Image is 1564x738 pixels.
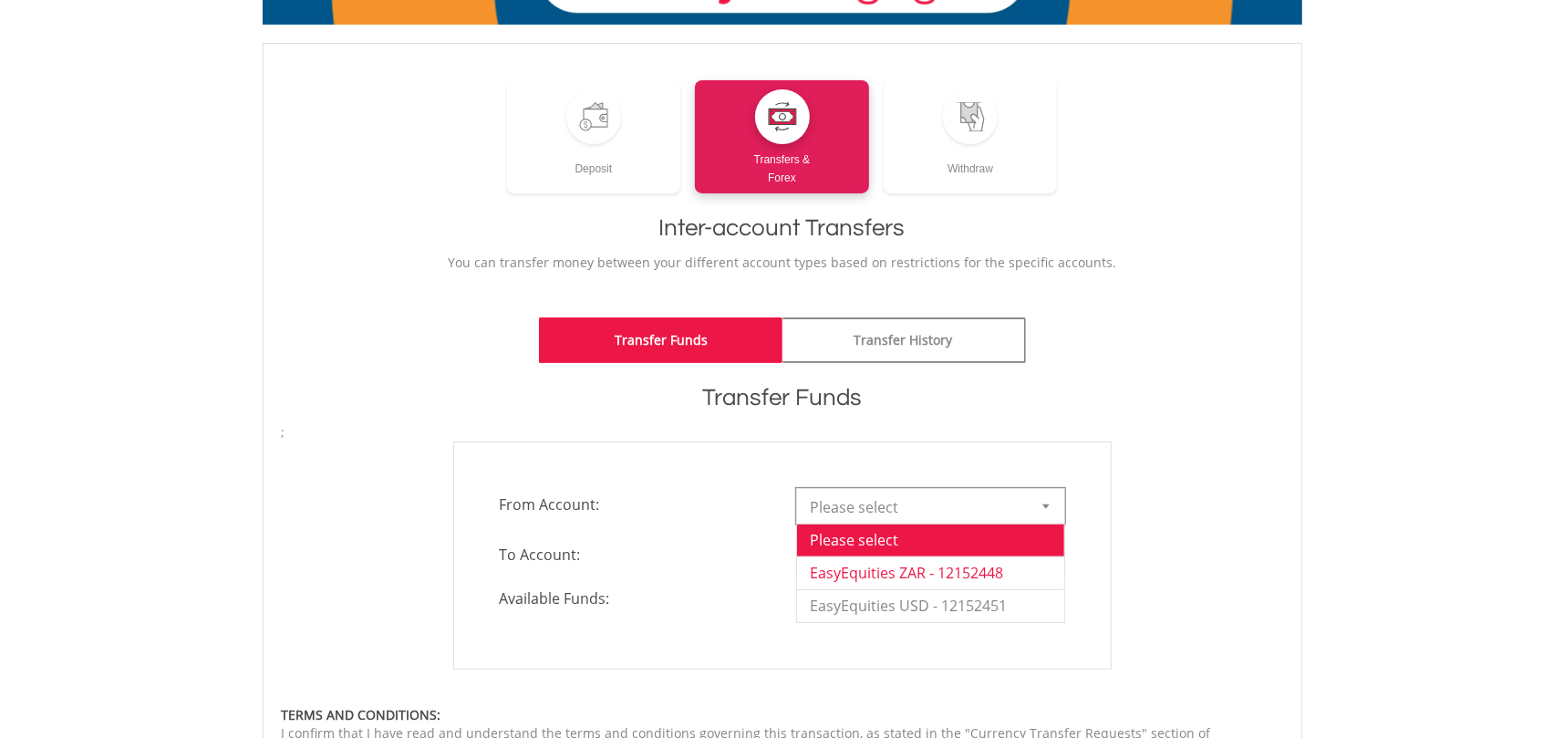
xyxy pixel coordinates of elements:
a: Transfer History [782,317,1026,363]
span: From Account: [486,488,782,521]
div: Withdraw [884,144,1058,178]
div: Deposit [507,144,681,178]
li: EasyEquities ZAR - 12152448 [797,556,1064,589]
span: Please select [811,489,1023,525]
li: EasyEquities USD - 12152451 [797,589,1064,622]
a: Deposit [507,80,681,193]
a: Withdraw [884,80,1058,193]
p: You can transfer money between your different account types based on restrictions for the specifi... [282,254,1283,272]
h1: Transfer Funds [282,381,1283,414]
span: Available Funds: [486,588,782,609]
a: Transfer Funds [539,317,782,363]
div: Transfers & Forex [695,144,869,187]
div: TERMS AND CONDITIONS: [282,706,1283,724]
li: Please select [797,524,1064,556]
span: To Account: [486,538,782,571]
h1: Inter-account Transfers [282,212,1283,244]
a: Transfers &Forex [695,80,869,193]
